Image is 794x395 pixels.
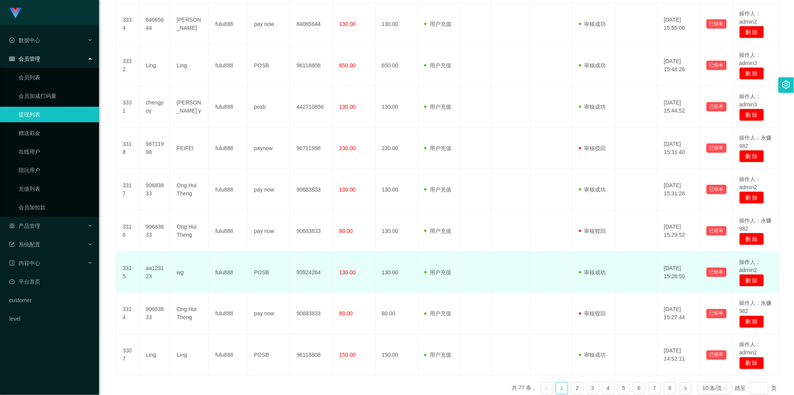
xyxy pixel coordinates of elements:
[424,352,451,358] span: 用户充值
[209,86,248,128] td: fulu888
[290,252,333,293] td: 93924264
[19,70,93,85] a: 会员列表
[587,382,599,395] li: 3
[339,228,353,234] span: 80.00
[707,144,727,153] button: 已锁单
[9,241,40,248] span: 系统配置
[339,145,356,151] span: 230.00
[739,10,761,25] span: 操作人：admin2
[339,186,356,193] span: 130.00
[116,169,140,210] td: 3317
[376,169,418,210] td: 130.00
[290,335,333,376] td: 96118808
[116,252,140,293] td: 3315
[9,38,15,43] i: 图标: check-circle-o
[376,3,418,45] td: 130.00
[171,293,209,335] td: Ong Hui Theng
[739,109,764,121] button: 删 除
[376,128,418,169] td: 230.00
[424,21,451,27] span: 用户充值
[248,169,290,210] td: pay now
[782,80,791,89] i: 图标: setting
[579,104,606,110] span: 审核成功
[680,382,692,395] li: 下一页
[140,293,171,335] td: 90683833
[140,252,171,293] td: aa123123
[707,351,727,360] button: 已锁单
[739,233,764,245] button: 删 除
[171,335,209,376] td: Ling
[140,335,171,376] td: Ling
[572,383,583,394] a: 2
[140,128,171,169] td: 96711998
[9,242,15,247] i: 图标: form
[116,210,140,252] td: 3316
[19,162,93,178] a: 陪玩用户
[723,386,727,392] i: 图标: down
[116,3,140,45] td: 3334
[633,383,645,394] a: 6
[739,342,761,356] span: 操作人：admin2
[739,357,764,369] button: 删 除
[116,86,140,128] td: 3331
[9,292,93,308] a: customer
[512,382,537,395] li: 共 77 条，
[739,150,764,162] button: 删 除
[739,192,764,204] button: 删 除
[424,145,451,151] span: 用户充值
[248,128,290,169] td: paynow
[739,135,772,149] span: 操作人：永赚982
[735,382,777,395] div: 跳至 页
[658,45,700,86] td: [DATE] 15:48:26
[209,169,248,210] td: fulu888
[739,176,761,190] span: 操作人：admin2
[339,311,353,317] span: 80.00
[248,86,290,128] td: posb
[376,86,418,128] td: 130.00
[9,223,15,229] i: 图标: appstore-o
[579,145,606,151] span: 审核驳回
[290,210,333,252] td: 90683833
[209,293,248,335] td: fulu888
[19,181,93,197] a: 充值列表
[171,169,209,210] td: Ong Hui Theng
[248,210,290,252] td: pay now
[140,210,171,252] td: 90683833
[579,186,606,193] span: 审核成功
[424,186,451,193] span: 用户充值
[290,86,333,128] td: 442710856
[248,335,290,376] td: POSB
[19,144,93,159] a: 在线用户
[376,293,418,335] td: 80.00
[248,3,290,45] td: pay now
[739,26,764,38] button: 删 除
[707,268,727,277] button: 已锁单
[603,383,614,394] a: 4
[658,3,700,45] td: [DATE] 15:55:00
[171,210,209,252] td: Ong Hui Theng
[739,217,772,232] span: 操作人：永赚982
[649,382,661,395] li: 7
[290,3,333,45] td: 84065644
[579,352,606,358] span: 审核成功
[19,125,93,141] a: 赠送彩金
[339,62,356,68] span: 650.00
[707,226,727,236] button: 已锁单
[424,228,451,234] span: 用户充值
[739,93,761,108] span: 操作人：admin3
[739,300,772,315] span: 操作人：永赚982
[9,260,40,266] span: 内容中心
[339,21,356,27] span: 130.00
[424,311,451,317] span: 用户充值
[140,45,171,86] td: Ling
[658,210,700,252] td: [DATE] 15:29:52
[587,383,599,394] a: 3
[140,169,171,210] td: 90683833
[376,335,418,376] td: 150.00
[19,200,93,215] a: 会员加扣款
[618,382,630,395] li: 5
[9,223,40,229] span: 产品管理
[683,386,688,391] i: 图标: right
[424,269,451,275] span: 用户充值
